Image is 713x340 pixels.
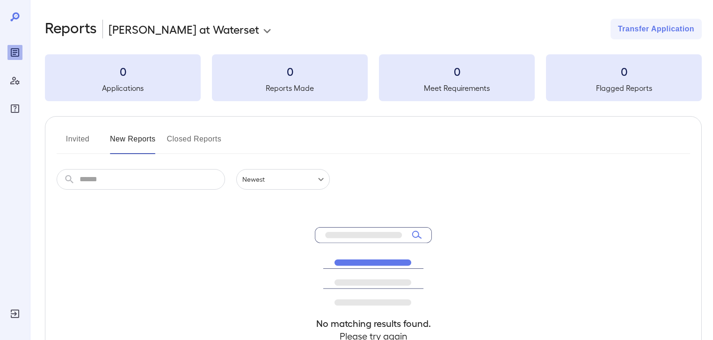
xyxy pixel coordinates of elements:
[611,19,702,39] button: Transfer Application
[45,54,702,101] summary: 0Applications0Reports Made0Meet Requirements0Flagged Reports
[379,82,535,94] h5: Meet Requirements
[546,82,702,94] h5: Flagged Reports
[212,82,368,94] h5: Reports Made
[57,132,99,154] button: Invited
[45,82,201,94] h5: Applications
[236,169,330,190] div: Newest
[379,64,535,79] h3: 0
[7,45,22,60] div: Reports
[45,64,201,79] h3: 0
[7,73,22,88] div: Manage Users
[7,306,22,321] div: Log Out
[45,19,97,39] h2: Reports
[7,101,22,116] div: FAQ
[212,64,368,79] h3: 0
[167,132,222,154] button: Closed Reports
[546,64,702,79] h3: 0
[110,132,156,154] button: New Reports
[109,22,259,37] p: [PERSON_NAME] at Waterset
[315,317,432,330] h4: No matching results found.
